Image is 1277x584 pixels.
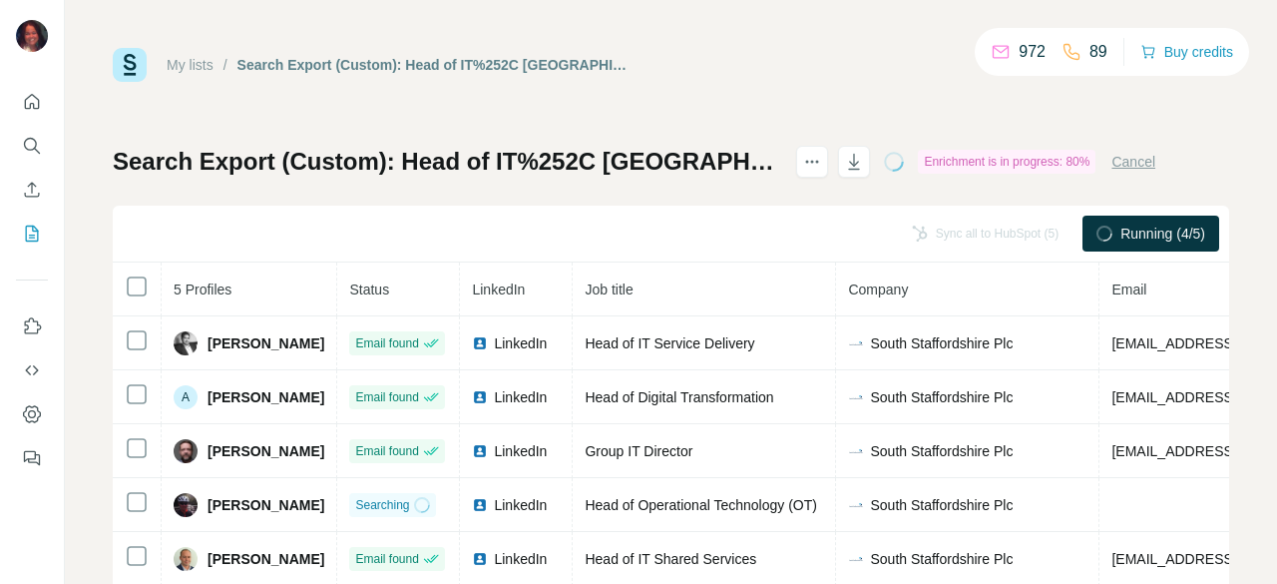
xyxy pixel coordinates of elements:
[208,441,324,461] span: [PERSON_NAME]
[16,396,48,432] button: Dashboard
[1089,40,1107,64] p: 89
[16,172,48,208] button: Enrich CSV
[918,150,1095,174] div: Enrichment is in progress: 80%
[848,551,864,567] img: company-logo
[355,550,418,568] span: Email found
[494,333,547,353] span: LinkedIn
[848,389,864,405] img: company-logo
[585,282,633,297] span: Job title
[848,282,908,297] span: Company
[174,439,198,463] img: Avatar
[870,333,1013,353] span: South Staffordshire Plc
[174,282,231,297] span: 5 Profiles
[585,551,756,567] span: Head of IT Shared Services
[870,549,1013,569] span: South Staffordshire Plc
[16,128,48,164] button: Search
[16,352,48,388] button: Use Surfe API
[1140,38,1233,66] button: Buy credits
[870,441,1013,461] span: South Staffordshire Plc
[174,331,198,355] img: Avatar
[208,387,324,407] span: [PERSON_NAME]
[848,443,864,459] img: company-logo
[585,389,773,405] span: Head of Digital Transformation
[848,335,864,351] img: company-logo
[355,442,418,460] span: Email found
[472,551,488,567] img: LinkedIn logo
[16,84,48,120] button: Quick start
[1120,224,1205,244] span: Running (4/5)
[174,385,198,409] div: A
[223,55,227,75] li: /
[16,20,48,52] img: Avatar
[472,443,488,459] img: LinkedIn logo
[1111,152,1155,172] button: Cancel
[174,547,198,571] img: Avatar
[848,497,864,513] img: company-logo
[113,48,147,82] img: Surfe Logo
[494,387,547,407] span: LinkedIn
[355,334,418,352] span: Email found
[472,335,488,351] img: LinkedIn logo
[796,146,828,178] button: actions
[870,387,1013,407] span: South Staffordshire Plc
[1111,282,1146,297] span: Email
[494,441,547,461] span: LinkedIn
[16,440,48,476] button: Feedback
[1019,40,1046,64] p: 972
[174,493,198,517] img: Avatar
[167,57,213,73] a: My lists
[472,389,488,405] img: LinkedIn logo
[870,495,1013,515] span: South Staffordshire Plc
[472,282,525,297] span: LinkedIn
[113,146,778,178] h1: Search Export (Custom): Head of IT%252C [GEOGRAPHIC_DATA] Plc - [DATE] 13:09
[585,497,816,513] span: Head of Operational Technology (OT)
[472,497,488,513] img: LinkedIn logo
[349,282,389,297] span: Status
[208,549,324,569] span: [PERSON_NAME]
[16,308,48,344] button: Use Surfe on LinkedIn
[237,55,634,75] div: Search Export (Custom): Head of IT%252C [GEOGRAPHIC_DATA] Plc - [DATE] 13:09
[16,216,48,252] button: My lists
[355,388,418,406] span: Email found
[494,495,547,515] span: LinkedIn
[585,443,692,459] span: Group IT Director
[585,335,754,351] span: Head of IT Service Delivery
[355,496,409,514] span: Searching
[494,549,547,569] span: LinkedIn
[208,495,324,515] span: [PERSON_NAME]
[208,333,324,353] span: [PERSON_NAME]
